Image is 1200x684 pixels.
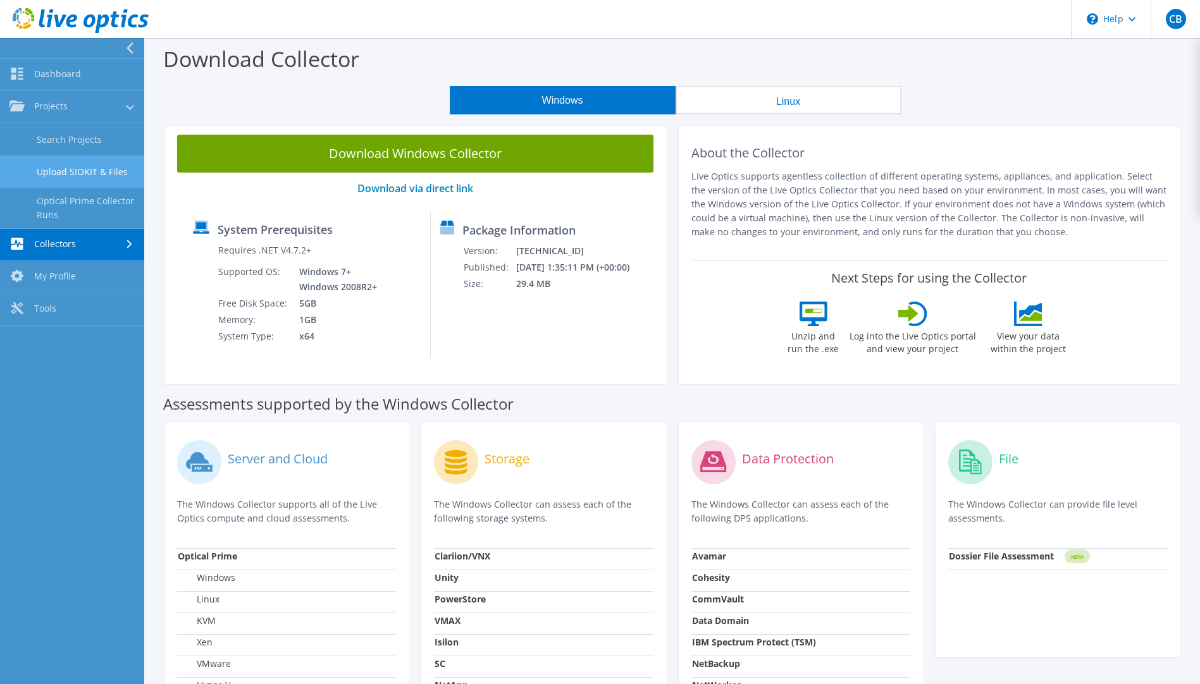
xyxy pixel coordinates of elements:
[290,312,380,328] td: 1GB
[692,636,816,648] strong: IBM Spectrum Protect (TSM)
[178,614,216,627] label: KVM
[691,169,1168,239] p: Live Optics supports agentless collection of different operating systems, appliances, and applica...
[691,145,1168,161] h2: About the Collector
[178,593,220,606] label: Linux
[742,453,834,465] label: Data Protection
[218,223,333,236] label: System Prerequisites
[1087,13,1098,25] svg: \n
[177,135,653,173] a: Download Windows Collector
[948,498,1167,525] p: The Windows Collector can provide file level assessments.
[434,498,653,525] p: The Windows Collector can assess each of the following storage systems.
[692,593,744,605] strong: CommVault
[676,86,901,114] button: Linux
[463,276,516,292] td: Size:
[516,276,646,292] td: 29.4 MB
[178,657,231,670] label: VMware
[463,243,516,259] td: Version:
[784,326,843,355] label: Unzip and run the .exe
[692,614,749,626] strong: Data Domain
[485,453,529,465] label: Storage
[450,86,676,114] button: Windows
[435,636,459,648] strong: Isilon
[218,264,290,295] td: Supported OS:
[163,398,514,410] label: Assessments supported by the Windows Collector
[290,295,380,312] td: 5GB
[290,264,380,295] td: Windows 7+ Windows 2008R2+
[462,224,576,236] label: Package Information
[178,571,235,584] label: Windows
[357,181,473,195] a: Download via direct link
[516,259,646,276] td: [DATE] 1:35:11 PM (+00:00)
[218,328,290,345] td: System Type:
[228,453,328,465] label: Server and Cloud
[691,498,910,525] p: The Windows Collector can assess each of the following DPS applications.
[692,571,730,583] strong: Cohesity
[435,614,461,626] strong: VMAX
[999,453,1018,465] label: File
[435,593,486,605] strong: PowerStore
[178,550,237,562] strong: Optical Prime
[435,550,490,562] strong: Clariion/VNX
[177,498,396,525] p: The Windows Collector supports all of the Live Optics compute and cloud assessments.
[692,550,726,562] strong: Avamar
[178,636,213,649] label: Xen
[516,243,646,259] td: [TECHNICAL_ID]
[218,295,290,312] td: Free Disk Space:
[983,326,1074,355] label: View your data within the project
[218,244,311,257] label: Requires .NET V4.7.2+
[1070,553,1083,560] tspan: NEW!
[1166,9,1186,29] span: CB
[435,571,459,583] strong: Unity
[831,271,1027,286] label: Next Steps for using the Collector
[463,259,516,276] td: Published:
[163,44,359,73] label: Download Collector
[692,657,740,669] strong: NetBackup
[218,312,290,328] td: Memory:
[949,550,1054,562] strong: Dossier File Assessment
[435,657,445,669] strong: SC
[290,328,380,345] td: x64
[849,326,977,355] label: Log into the Live Optics portal and view your project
